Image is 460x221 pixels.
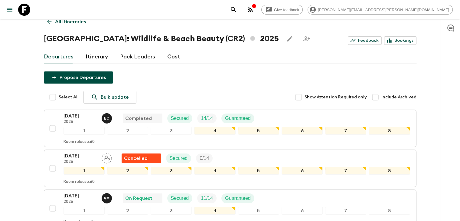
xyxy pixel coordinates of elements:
p: Room release: 60 [64,180,95,184]
span: Eduardo Caravaca [102,115,113,120]
button: Propose Departures [44,71,113,84]
h1: [GEOGRAPHIC_DATA]: Wildlife & Beach Beauty (CR2) 2025 [44,33,279,45]
p: Secured [171,115,189,122]
a: Bulk update [83,91,136,104]
div: Trip Fill [196,153,213,163]
div: 5 [238,207,279,215]
div: 8 [369,127,410,135]
div: 7 [325,127,366,135]
div: 2 [107,127,148,135]
div: [PERSON_NAME][EMAIL_ADDRESS][PERSON_NAME][DOMAIN_NAME] [308,5,453,15]
button: menu [4,4,16,16]
a: Give feedback [261,5,303,15]
div: Trip Fill [197,193,217,203]
a: Bookings [384,36,416,45]
a: Pack Leaders [120,50,155,64]
p: [DATE] [64,192,97,200]
div: 2 [107,167,148,175]
div: Secured [167,193,193,203]
p: 2025 [64,200,97,204]
div: 1 [64,167,105,175]
button: [DATE]2025Assign pack leaderFlash Pack cancellationSecuredTrip Fill12345678Room release:60 [44,150,416,187]
button: AM [102,193,113,203]
button: Edit this itinerary [284,33,296,45]
button: search adventures [227,4,240,16]
p: Completed [125,115,152,122]
div: Flash Pack cancellation [122,153,161,163]
div: 6 [282,167,323,175]
div: 3 [151,167,192,175]
p: Cancelled [124,155,148,162]
div: 5 [238,167,279,175]
span: Include Archived [381,94,416,100]
p: 0 / 14 [200,155,209,162]
a: Cost [167,50,180,64]
p: Guaranteed [225,115,251,122]
div: 8 [369,207,410,215]
p: 14 / 14 [201,115,213,122]
p: Secured [170,155,188,162]
div: 4 [194,127,235,135]
p: Bulk update [101,94,129,101]
p: Secured [171,195,189,202]
div: 5 [238,127,279,135]
p: Guaranteed [225,195,251,202]
button: [DATE]2025Eduardo Caravaca CompletedSecuredTrip FillGuaranteed12345678Room release:60 [44,110,416,147]
div: 1 [64,207,105,215]
div: 6 [282,207,323,215]
div: Secured [166,153,191,163]
p: 11 / 14 [201,195,213,202]
p: [DATE] [64,152,97,160]
a: Itinerary [86,50,108,64]
div: 2 [107,207,148,215]
p: 2025 [64,160,97,164]
span: [PERSON_NAME][EMAIL_ADDRESS][PERSON_NAME][DOMAIN_NAME] [315,8,452,12]
span: Allan Morales [102,195,113,200]
p: On Request [125,195,152,202]
div: Secured [167,114,193,123]
div: 6 [282,127,323,135]
span: Select All [59,94,79,100]
span: Share this itinerary [301,33,313,45]
p: [DATE] [64,112,97,120]
div: 3 [151,207,192,215]
div: 7 [325,207,366,215]
div: 8 [369,167,410,175]
div: Trip Fill [197,114,217,123]
p: Room release: 60 [64,140,95,144]
div: 7 [325,167,366,175]
p: 2025 [64,120,97,124]
a: All itineraries [44,16,89,28]
span: Give feedback [271,8,302,12]
div: 1 [64,127,105,135]
a: Feedback [348,36,382,45]
span: Show Attention Required only [305,94,367,100]
a: Departures [44,50,73,64]
div: 3 [151,127,192,135]
div: 4 [194,167,235,175]
p: All itineraries [55,18,86,25]
p: A M [104,196,110,201]
div: 4 [194,207,235,215]
span: Assign pack leader [102,155,112,160]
